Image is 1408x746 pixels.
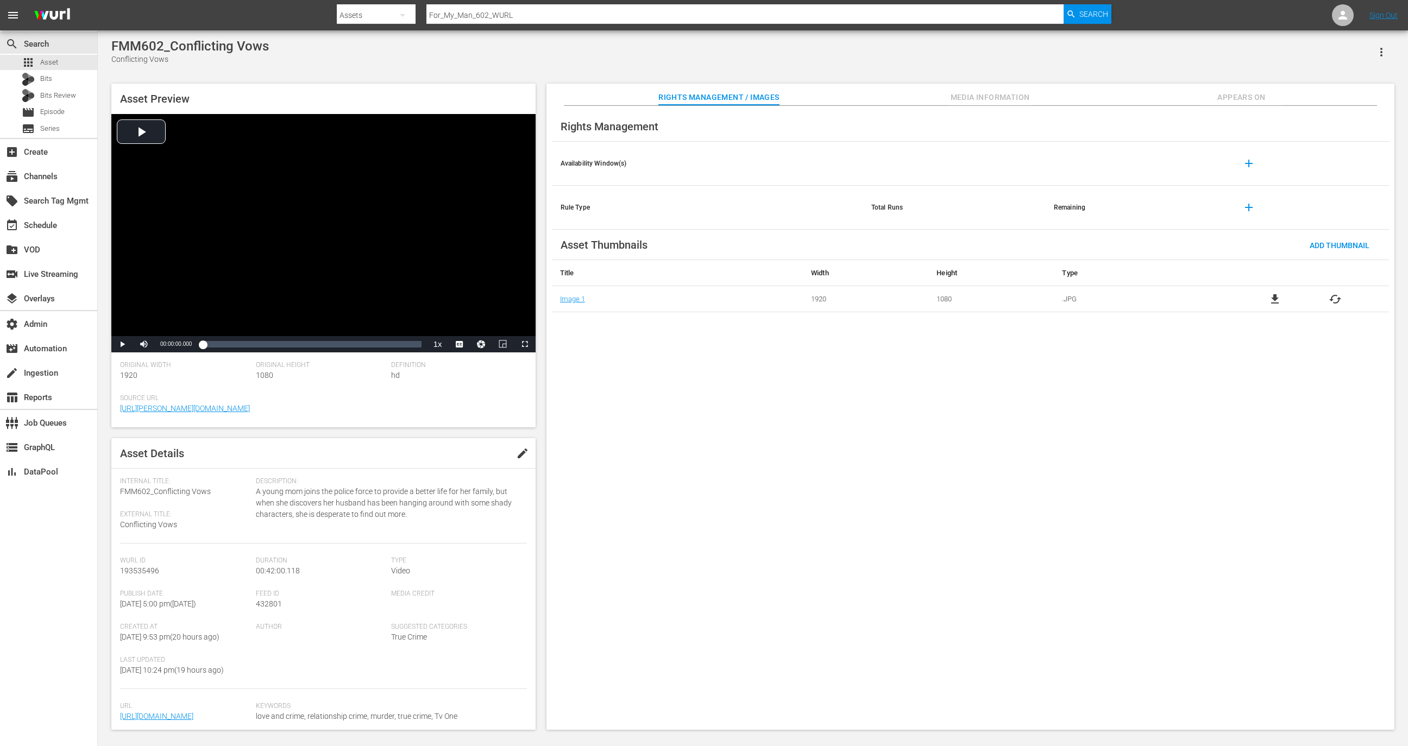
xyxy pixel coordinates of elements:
span: Episode [22,106,35,119]
button: Fullscreen [514,336,536,352]
span: 1920 [120,371,137,380]
th: Title [552,260,803,286]
span: Create [5,146,18,159]
button: Captions [449,336,470,352]
span: Asset Preview [120,92,190,105]
span: Video [391,566,410,575]
span: Description: [256,477,521,486]
td: .JPG [1054,286,1221,312]
button: Jump To Time [470,336,492,352]
a: [URL][DOMAIN_NAME] [120,712,193,720]
span: 193535496 [120,566,159,575]
img: ans4CAIJ8jUAAAAAAAAAAAAAAAAAAAAAAAAgQb4GAAAAAAAAAAAAAAAAAAAAAAAAJMjXAAAAAAAAAAAAAAAAAAAAAAAAgAT5G... [26,3,78,28]
span: Job Queues [5,416,18,429]
span: 00:00:00.000 [160,341,192,347]
span: Bits [40,73,52,84]
span: Overlays [5,292,18,305]
span: Feed ID [256,590,386,598]
span: Asset Thumbnails [561,238,648,251]
span: Reports [5,391,18,404]
button: Play [111,336,133,352]
span: love and crime, relationship crime, murder, true crime, Tv One [256,711,521,722]
span: Conflicting Vows [120,520,177,529]
button: add [1236,150,1262,176]
span: Original Width [120,361,250,370]
td: 1080 [928,286,1054,312]
span: Episode [40,106,65,117]
span: menu [7,9,20,22]
span: Duration [256,557,386,565]
span: Media Information [950,91,1031,104]
span: [DATE] 5:00 pm ( [DATE] ) [120,599,196,608]
div: Video Player [111,114,536,352]
div: Bits Review [22,89,35,102]
span: Author [256,623,386,631]
span: A young mom joins the police force to provide a better life for her family, but when she discover... [256,486,521,520]
span: Asset Details [120,447,184,460]
span: Media Credit [391,590,521,598]
span: External Title: [120,510,250,519]
span: Publish Date [120,590,250,598]
div: Progress Bar [203,341,421,347]
button: Add Thumbnail [1301,235,1378,255]
div: FMM602_Conflicting Vows [111,39,269,54]
th: Type [1054,260,1221,286]
span: DataPool [5,465,18,478]
span: Definition [391,361,521,370]
span: hd [391,371,400,380]
button: add [1236,194,1262,220]
button: Mute [133,336,155,352]
span: 00:42:00.118 [256,566,300,575]
span: Url [120,702,250,711]
span: Asset [22,56,35,69]
th: Total Runs [863,186,1045,230]
span: True Crime [391,633,427,641]
span: Search Tag Mgmt [5,194,18,207]
th: Width [803,260,928,286]
span: Keywords [256,702,521,711]
span: Type [391,557,521,565]
a: Sign Out [1369,11,1398,20]
th: Height [928,260,1054,286]
a: Image 1 [560,295,585,303]
span: [DATE] 10:24 pm ( 19 hours ago ) [120,666,224,674]
span: Created At [120,623,250,631]
span: Wurl Id [120,557,250,565]
span: Last Updated [120,656,250,665]
button: Picture-in-Picture [492,336,514,352]
a: file_download [1268,293,1281,306]
span: Source Url [120,394,521,403]
span: Bits Review [40,90,76,101]
span: Schedule [5,219,18,232]
button: cached [1329,293,1342,306]
span: Add Thumbnail [1301,241,1378,250]
span: add [1242,157,1255,170]
span: Appears On [1200,91,1282,104]
span: Automation [5,342,18,355]
span: Channels [5,170,18,183]
a: [URL][PERSON_NAME][DOMAIN_NAME] [120,404,250,413]
span: Series [40,123,60,134]
div: Conflicting Vows [111,54,269,65]
span: Original Height [256,361,386,370]
span: edit [516,447,529,460]
span: [DATE] 9:53 pm ( 20 hours ago ) [120,633,219,641]
span: add [1242,201,1255,214]
span: GraphQL [5,441,18,454]
span: Search [5,37,18,50]
span: FMM602_Conflicting Vows [120,487,211,496]
span: Suggested Categories [391,623,521,631]
span: VOD [5,243,18,256]
th: Rule Type [552,186,863,230]
div: Bits [22,73,35,86]
span: Asset [40,57,58,68]
button: edit [510,440,536,466]
span: Search [1079,4,1108,24]
button: Playback Rate [427,336,449,352]
span: 432801 [256,599,282,608]
span: Ingestion [5,366,18,380]
span: Series [22,122,35,135]
button: Search [1064,4,1111,24]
